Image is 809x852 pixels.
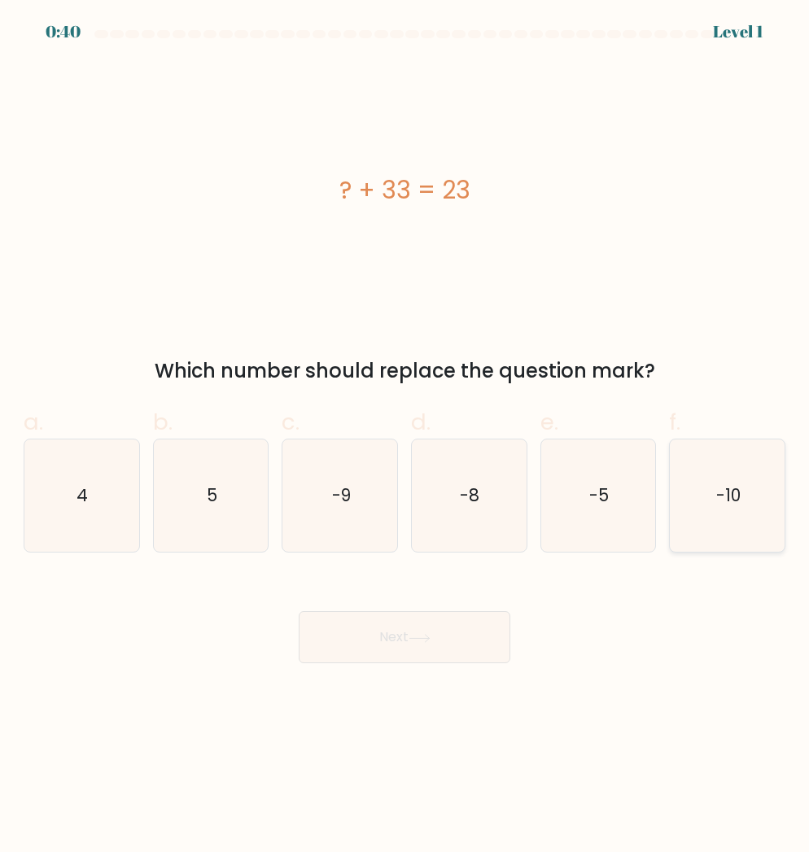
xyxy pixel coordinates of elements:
[540,406,558,438] span: e.
[46,20,81,44] div: 0:40
[33,356,776,386] div: Which number should replace the question mark?
[153,406,173,438] span: b.
[299,611,510,663] button: Next
[24,172,785,208] div: ? + 33 = 23
[461,483,480,507] text: -8
[589,483,609,507] text: -5
[411,406,431,438] span: d.
[669,406,680,438] span: f.
[77,483,89,507] text: 4
[282,406,300,438] span: c.
[332,483,351,507] text: -9
[207,483,217,507] text: 5
[716,483,741,507] text: -10
[713,20,763,44] div: Level 1
[24,406,43,438] span: a.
